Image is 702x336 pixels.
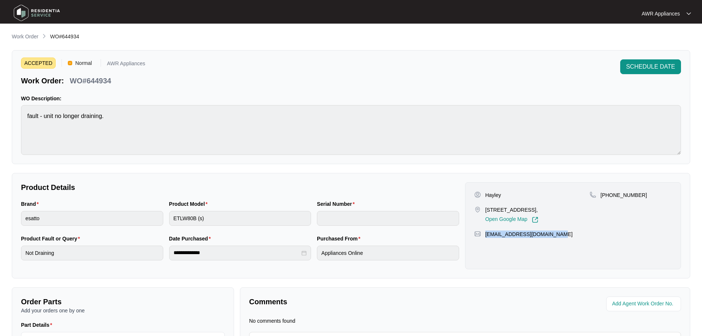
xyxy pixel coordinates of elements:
[21,297,225,307] p: Order Parts
[21,95,681,102] p: WO Description:
[169,200,211,208] label: Product Model
[590,191,596,198] img: map-pin
[485,217,538,223] a: Open Google Map
[601,191,647,199] p: [PHONE_NUMBER]
[474,191,481,198] img: user-pin
[626,62,675,71] span: SCHEDULE DATE
[249,317,295,325] p: No comments found
[485,191,501,199] p: Hayley
[317,211,459,226] input: Serial Number
[21,200,42,208] label: Brand
[474,231,481,237] img: map-pin
[317,246,459,260] input: Purchased From
[249,297,460,307] p: Comments
[21,246,163,260] input: Product Fault or Query
[612,299,677,308] input: Add Agent Work Order No.
[174,249,300,257] input: Date Purchased
[41,33,47,39] img: chevron-right
[687,12,691,15] img: dropdown arrow
[50,34,79,39] span: WO#644934
[21,235,83,242] label: Product Fault or Query
[21,76,64,86] p: Work Order:
[642,10,680,17] p: AWR Appliances
[21,211,163,226] input: Brand
[21,321,55,329] label: Part Details
[72,58,95,69] span: Normal
[21,58,56,69] span: ACCEPTED
[21,105,681,155] textarea: fault - unit no longer draining.
[107,61,145,69] p: AWR Appliances
[12,33,38,40] p: Work Order
[485,231,573,238] p: [EMAIL_ADDRESS][DOMAIN_NAME]
[11,2,63,24] img: residentia service logo
[474,206,481,213] img: map-pin
[317,200,357,208] label: Serial Number
[21,182,459,193] p: Product Details
[620,59,681,74] button: SCHEDULE DATE
[10,33,40,41] a: Work Order
[21,307,225,314] p: Add your orders one by one
[68,61,72,65] img: Vercel Logo
[532,217,538,223] img: Link-External
[70,76,111,86] p: WO#644934
[485,206,538,214] p: [STREET_ADDRESS],
[317,235,363,242] label: Purchased From
[169,235,214,242] label: Date Purchased
[169,211,311,226] input: Product Model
